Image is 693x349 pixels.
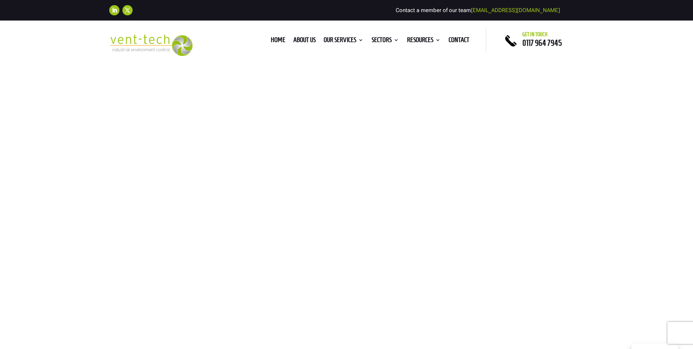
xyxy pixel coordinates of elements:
[522,31,548,37] span: Get in touch
[522,38,562,47] a: 0117 964 7945
[372,37,399,45] a: Sectors
[109,34,193,56] img: 2023-09-27T08_35_16.549ZVENT-TECH---Clear-background
[407,37,441,45] a: Resources
[293,37,316,45] a: About us
[396,7,560,14] span: Contact a member of our team
[271,37,285,45] a: Home
[109,5,119,15] a: Follow on LinkedIn
[122,5,133,15] a: Follow on X
[324,37,363,45] a: Our Services
[471,7,560,14] a: [EMAIL_ADDRESS][DOMAIN_NAME]
[449,37,469,45] a: Contact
